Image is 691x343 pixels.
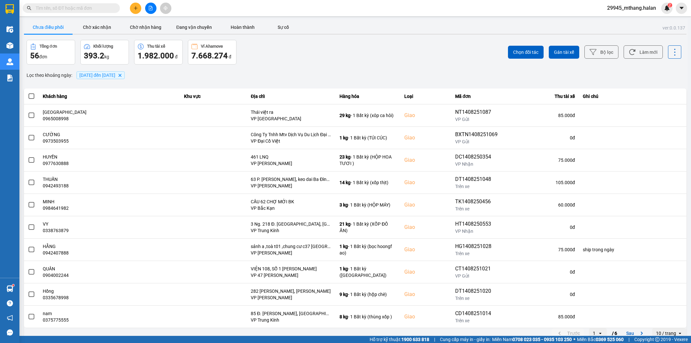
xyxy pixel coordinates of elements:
[121,21,170,34] button: Chờ nhận hàng
[43,205,177,211] div: 0984641982
[455,242,498,250] div: HG1408251028
[30,51,39,60] span: 56
[573,338,575,341] span: ⚪️
[404,134,447,142] div: Giao
[340,180,351,185] span: 14 kg
[340,112,397,119] div: - 1 Bất kỳ (xôp ca hôi)
[404,268,447,276] div: Giao
[404,246,447,254] div: Giao
[455,108,498,116] div: NT1408251087
[39,89,180,104] th: Khách hàng
[440,336,490,343] span: Cung cấp máy in - giấy in:
[455,138,498,145] div: VP Gửi
[455,116,498,123] div: VP Gửi
[340,113,351,118] span: 29 kg
[251,160,332,167] div: VP [PERSON_NAME]
[455,131,498,138] div: BXTN1408251069
[43,138,177,144] div: 0973503955
[251,131,332,138] div: Công Ty Tnhh Mtv Dịch Vụ Du Lịch Đại Lục Việt Nam - Continental Vn Travel, 17 Ng. [GEOGRAPHIC_DAT...
[43,227,177,234] div: 0338763879
[251,294,332,301] div: VP [PERSON_NAME]
[340,135,348,140] span: 1 kg
[455,183,498,190] div: Trên xe
[24,21,73,34] button: Chưa điều phối
[43,115,177,122] div: 0965008998
[340,266,348,271] span: 1 kg
[340,221,397,234] div: - 1 Bất kỳ (XỐP ĐỒ ĂN)
[340,135,397,141] div: - 1 Bất kỳ (TÚI CÚC)
[7,329,13,336] span: message
[93,44,113,49] div: Khối lượng
[43,310,177,317] div: nam
[628,336,629,343] span: |
[612,329,617,337] span: / 6
[404,290,447,298] div: Giao
[191,51,228,60] span: 7.668.274
[30,51,72,61] div: đơn
[160,3,171,14] button: aim
[43,288,177,294] div: Hồng
[251,183,332,189] div: VP [PERSON_NAME]
[12,284,14,286] sup: 1
[340,291,397,298] div: - 1 Bất kỳ (hộp chè)
[579,89,686,104] th: Ghi chú
[505,291,575,298] div: 0 đ
[251,288,332,294] div: 282 [PERSON_NAME], [PERSON_NAME]
[668,3,672,7] sup: 2
[340,266,397,278] div: - 1 Bất kỳ ([GEOGRAPHIC_DATA])
[340,179,397,186] div: - 1 Bất kỳ (xốp thịt)
[251,227,332,234] div: VP Trung Kính
[43,176,177,183] div: THUẤN
[180,89,247,104] th: Khu vực
[593,330,595,337] div: 1
[505,112,575,119] div: 85.000 đ
[43,109,177,115] div: [GEOGRAPHIC_DATA]
[434,336,435,343] span: |
[505,202,575,208] div: 60.000 đ
[251,154,332,160] div: 461 LNQ
[43,131,177,138] div: CƯỜNG
[43,221,177,227] div: VY
[43,198,177,205] div: MINH
[455,206,498,212] div: Trên xe
[43,183,177,189] div: 0942493188
[251,266,332,272] div: VIỆN 108, SỐ 1 [PERSON_NAME]
[188,40,236,65] button: Ví Ahamove7.668.274 đ
[27,72,72,79] span: Lọc theo khoảng ngày :
[505,135,575,141] div: 0 đ
[79,73,115,78] span: 01/08/2025 đến 14/08/2025
[43,272,177,278] div: 0904002244
[455,273,498,279] div: VP Gửi
[27,6,31,10] span: search
[6,4,14,14] img: logo-vxr
[584,45,618,59] button: Bộ lọc
[251,250,332,256] div: VP [PERSON_NAME]
[340,292,348,297] span: 9 kg
[505,269,575,275] div: 0 đ
[84,51,104,60] span: 393.2
[505,92,575,100] div: Thu tài xế
[622,328,650,338] button: next page. current page 1 / 6
[251,272,332,278] div: VP 47 [PERSON_NAME]
[455,250,498,257] div: Trên xe
[340,244,348,249] span: 1 kg
[404,313,447,321] div: Giao
[251,176,332,183] div: 63 P. [PERSON_NAME], keo dai Ba Đình, [GEOGRAPHIC_DATA], [GEOGRAPHIC_DATA]
[455,198,498,206] div: TK1408250456
[455,317,498,324] div: Trên xe
[598,331,603,336] svg: open
[340,154,397,167] div: - 1 Bất kỳ (HỘP HOA TƯƠI )
[148,6,153,10] span: file-add
[251,243,332,250] div: sảnh a ,toà t01 ,chung cư c37 [GEOGRAPHIC_DATA] ,17 P. [GEOGRAPHIC_DATA], [GEOGRAPHIC_DATA], [GEO...
[251,109,332,115] div: Thái việt ra
[552,328,584,338] button: previous page. current page 1 / 6
[40,44,57,49] div: Tổng đơn
[455,287,498,295] div: DT1408251020
[138,51,179,61] div: đ
[455,153,498,161] div: DC1408250354
[251,205,332,211] div: VP Bắc Kạn
[6,58,13,65] img: warehouse-icon
[505,157,575,163] div: 75.000 đ
[43,266,177,272] div: QUÂN
[170,21,218,34] button: Đang vận chuyển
